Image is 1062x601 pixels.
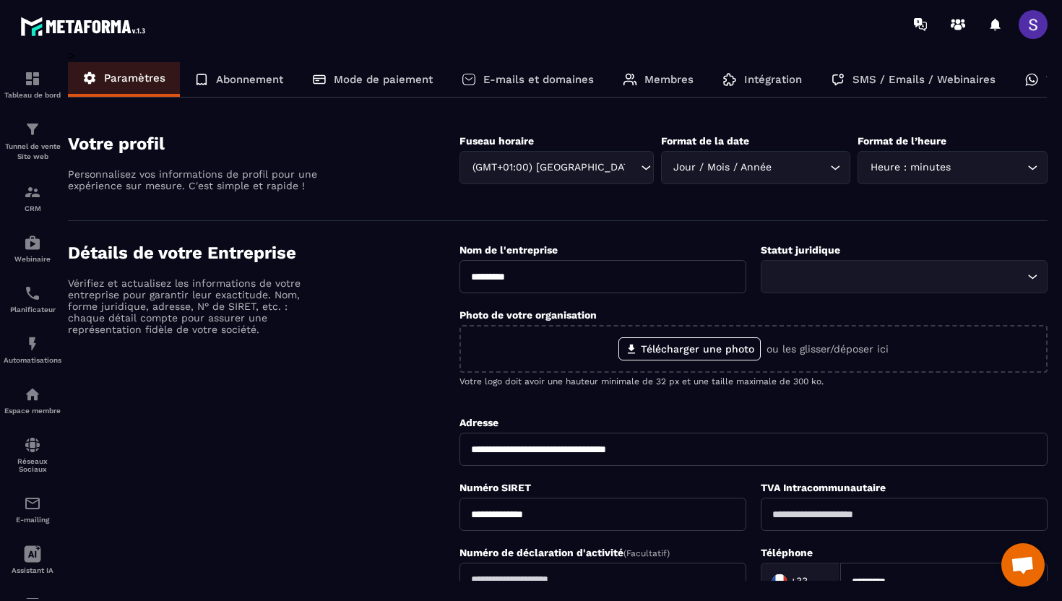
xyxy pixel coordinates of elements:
img: email [24,495,41,512]
img: formation [24,183,41,201]
p: ou les glisser/déposer ici [767,343,889,355]
p: Espace membre [4,407,61,415]
input: Search for option [775,160,827,176]
a: formationformationTunnel de vente Site web [4,110,61,173]
label: Fuseau horaire [459,135,534,147]
input: Search for option [770,269,1024,285]
p: Membres [644,73,694,86]
p: Personnalisez vos informations de profil pour une expérience sur mesure. C'est simple et rapide ! [68,168,321,191]
img: social-network [24,436,41,454]
span: (Facultatif) [623,548,670,558]
label: Photo de votre organisation [459,309,597,321]
div: Search for option [761,260,1048,293]
p: Tunnel de vente Site web [4,142,61,162]
a: emailemailE-mailing [4,484,61,535]
label: Statut juridique [761,244,840,256]
label: Format de la date [661,135,749,147]
p: SMS / Emails / Webinaires [852,73,996,86]
p: CRM [4,204,61,212]
label: Numéro de déclaration d'activité [459,547,670,558]
img: formation [24,121,41,138]
a: automationsautomationsWebinaire [4,223,61,274]
p: Intégration [744,73,802,86]
p: Tableau de bord [4,91,61,99]
p: E-mailing [4,516,61,524]
label: Nom de l'entreprise [459,244,558,256]
a: schedulerschedulerPlanificateur [4,274,61,324]
p: Mode de paiement [334,73,433,86]
img: formation [24,70,41,87]
div: Ouvrir le chat [1001,543,1045,587]
label: TVA Intracommunautaire [761,482,886,493]
p: Vérifiez et actualisez les informations de votre entreprise pour garantir leur exactitude. Nom, f... [68,277,321,335]
img: logo [20,13,150,40]
a: formationformationTableau de bord [4,59,61,110]
label: Télécharger une photo [618,337,761,360]
p: Planificateur [4,306,61,314]
a: automationsautomationsEspace membre [4,375,61,425]
h4: Détails de votre Entreprise [68,243,459,263]
label: Numéro SIRET [459,482,531,493]
input: Search for option [811,571,825,592]
span: +33 [790,574,808,589]
span: (GMT+01:00) [GEOGRAPHIC_DATA] [469,160,626,176]
span: Heure : minutes [867,160,954,176]
p: Webinaire [4,255,61,263]
p: Votre logo doit avoir une hauteur minimale de 32 px et une taille maximale de 300 ko. [459,376,1048,386]
p: E-mails et domaines [483,73,594,86]
img: scheduler [24,285,41,302]
p: Paramètres [104,72,165,85]
p: Automatisations [4,356,61,364]
a: Assistant IA [4,535,61,585]
a: formationformationCRM [4,173,61,223]
div: Search for option [761,563,840,600]
div: Search for option [661,151,851,184]
p: Réseaux Sociaux [4,457,61,473]
label: Téléphone [761,547,813,558]
img: automations [24,386,41,403]
a: automationsautomationsAutomatisations [4,324,61,375]
input: Search for option [954,160,1024,176]
div: Search for option [459,151,653,184]
label: Format de l’heure [858,135,946,147]
img: automations [24,335,41,353]
label: Adresse [459,417,498,428]
div: Search for option [858,151,1048,184]
p: Assistant IA [4,566,61,574]
img: automations [24,234,41,251]
a: social-networksocial-networkRéseaux Sociaux [4,425,61,484]
h4: Votre profil [68,134,459,154]
p: Abonnement [216,73,283,86]
span: Jour / Mois / Année [670,160,775,176]
input: Search for option [626,160,637,176]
